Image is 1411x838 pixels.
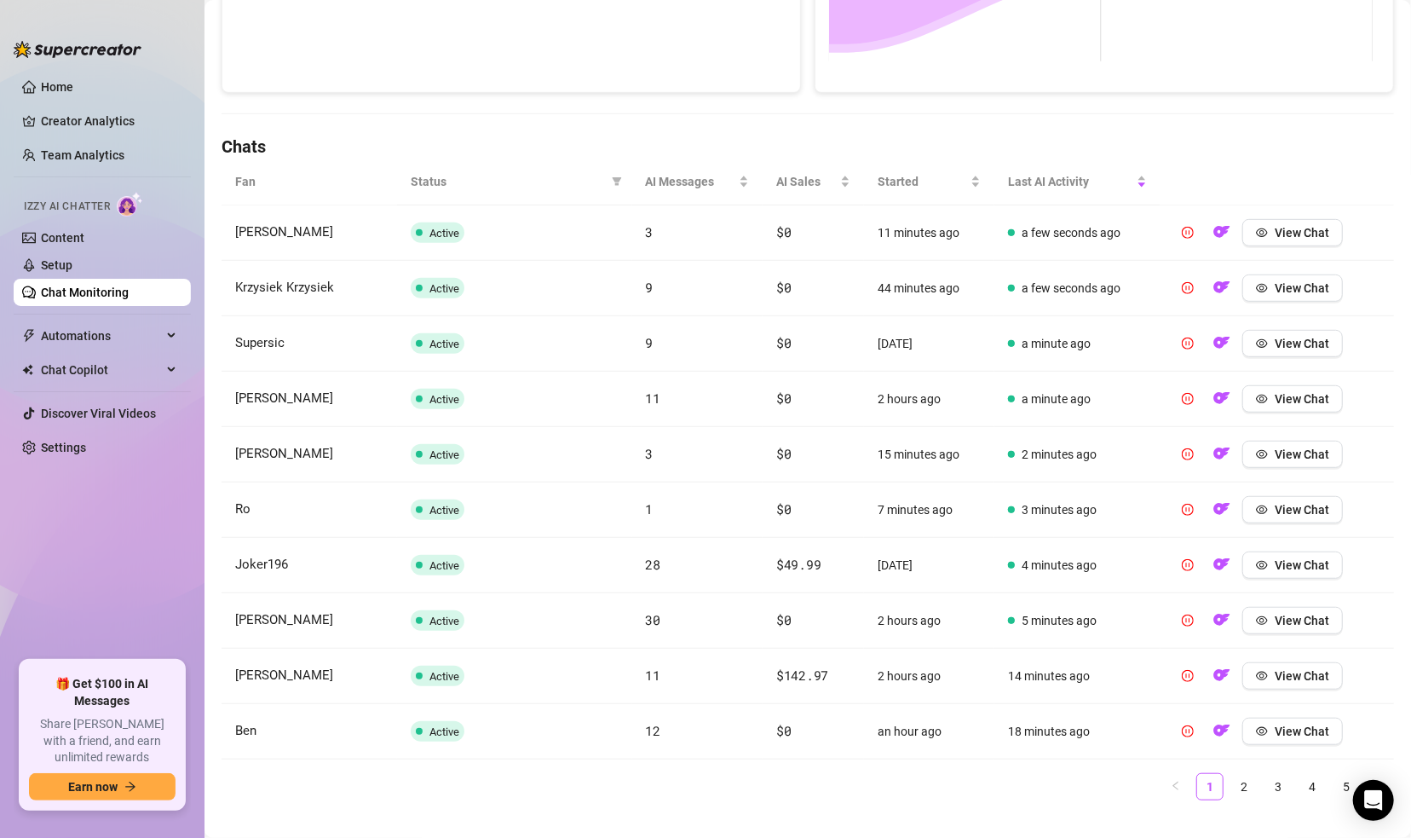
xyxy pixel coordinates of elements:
span: AI Messages [646,172,736,191]
span: 28 [646,556,660,573]
span: eye [1256,448,1268,460]
td: 14 minutes ago [994,649,1160,704]
span: eye [1256,338,1268,350]
span: arrow-right [124,781,136,793]
button: View Chat [1242,219,1343,246]
span: pause-circle [1182,338,1194,350]
a: OF [1208,451,1235,465]
img: OF [1213,390,1230,407]
li: 3 [1264,773,1292,800]
span: a few seconds ago [1022,226,1120,240]
span: 3 [646,223,654,240]
div: Open Intercom Messenger [1353,780,1394,821]
a: Team Analytics [41,148,124,162]
img: OF [1213,667,1230,684]
button: Earn nowarrow-right [29,773,176,800]
span: Started [878,172,966,191]
button: View Chat [1242,718,1343,745]
span: [PERSON_NAME] [235,668,333,683]
span: Active [429,448,459,461]
td: an hour ago [864,704,993,760]
td: 2 hours ago [864,372,993,427]
th: Fan [222,159,397,205]
span: 9 [646,334,654,351]
span: eye [1256,615,1268,627]
a: Content [41,231,84,245]
span: pause-circle [1182,725,1194,737]
span: eye [1256,504,1268,516]
span: pause-circle [1182,393,1194,405]
button: View Chat [1242,552,1343,579]
span: $0 [776,500,791,517]
button: OF [1208,441,1235,468]
th: AI Messages [632,159,763,205]
button: OF [1208,330,1235,357]
span: Active [429,338,459,350]
span: pause-circle [1182,615,1194,627]
span: $142.97 [776,667,828,684]
a: OF [1208,728,1235,742]
span: $0 [776,223,791,240]
span: 11 [646,667,660,684]
span: View Chat [1275,392,1329,406]
td: [DATE] [864,538,993,593]
span: Active [429,227,459,240]
span: 🎁 Get $100 in AI Messages [29,676,176,709]
span: pause-circle [1182,559,1194,571]
span: Ben [235,723,256,738]
button: View Chat [1242,275,1343,302]
span: $0 [776,445,791,462]
a: OF [1208,617,1235,631]
button: OF [1208,496,1235,523]
span: eye [1256,725,1268,737]
img: OF [1213,500,1230,517]
img: OF [1213,722,1230,739]
a: OF [1208,506,1235,520]
span: Active [429,559,459,572]
button: View Chat [1242,607,1343,634]
span: Ro [235,501,251,517]
a: 4 [1299,774,1325,800]
span: [PERSON_NAME] [235,446,333,461]
span: eye [1256,559,1268,571]
span: eye [1256,282,1268,294]
span: Active [429,725,459,738]
span: 9 [646,279,654,296]
span: 2 minutes ago [1022,448,1097,461]
img: AI Chatter [117,192,143,217]
span: pause-circle [1182,670,1194,682]
span: View Chat [1275,558,1329,572]
span: left [1171,781,1181,791]
span: Last AI Activity [1008,172,1133,191]
td: 18 minutes ago [994,704,1160,760]
td: 7 minutes ago [864,483,993,538]
span: Active [429,282,459,295]
span: filter [612,176,622,187]
span: pause-circle [1182,227,1194,239]
span: Joker196 [235,557,288,572]
span: $0 [776,611,791,628]
span: a minute ago [1022,392,1091,406]
a: OF [1208,562,1235,575]
span: $0 [776,279,791,296]
span: 3 [646,445,654,462]
span: eye [1256,393,1268,405]
span: View Chat [1275,337,1329,350]
span: $0 [776,722,791,739]
span: $49.99 [776,556,821,573]
a: OF [1208,673,1235,686]
img: OF [1213,611,1230,628]
button: View Chat [1242,385,1343,413]
span: View Chat [1275,503,1329,517]
img: OF [1213,334,1230,351]
a: Setup [41,258,72,272]
span: Active [429,393,459,406]
span: View Chat [1275,281,1329,295]
img: OF [1213,556,1230,573]
li: Next Page [1367,773,1394,800]
span: pause-circle [1182,504,1194,516]
th: Last AI Activity [994,159,1160,205]
button: left [1162,773,1189,800]
span: 1 [646,500,654,517]
span: [PERSON_NAME] [235,612,333,627]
